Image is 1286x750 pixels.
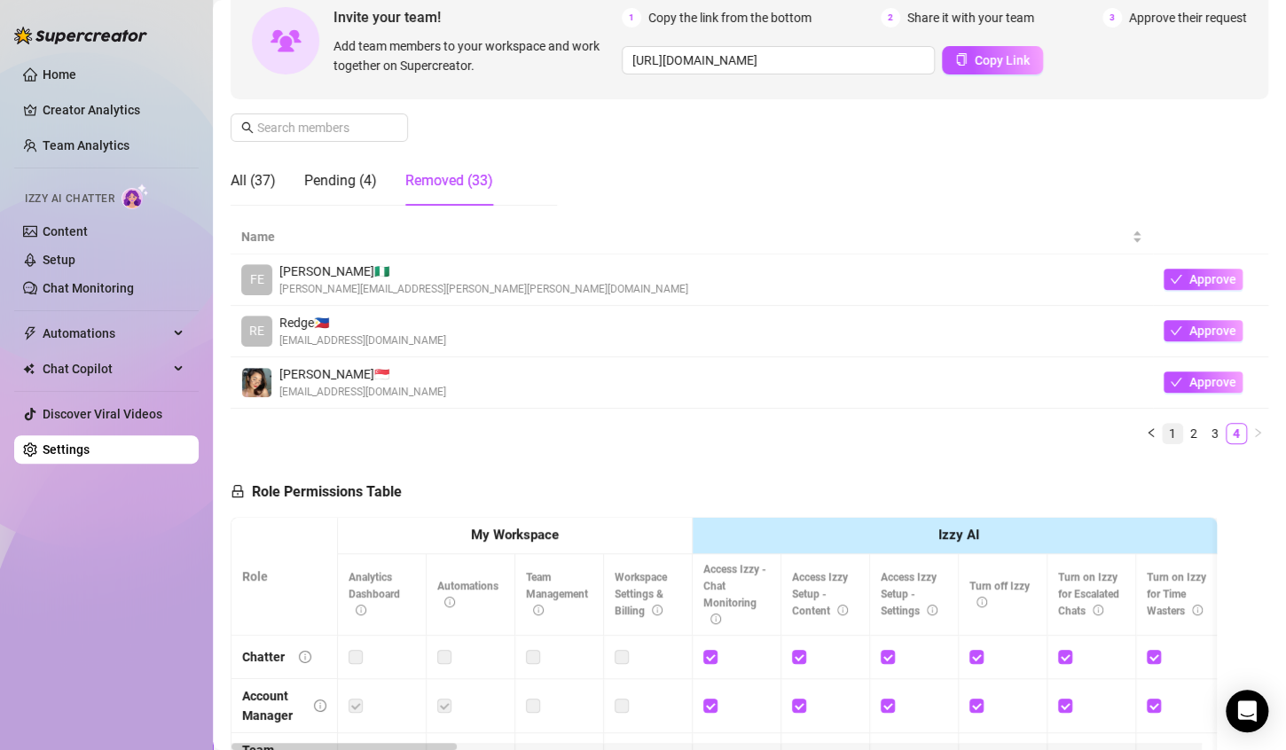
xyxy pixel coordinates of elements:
span: Approve [1189,272,1236,286]
a: 4 [1227,424,1246,443]
span: info-circle [299,651,311,663]
span: right [1252,427,1263,438]
span: Izzy AI Chatter [25,191,114,207]
button: Copy Link [942,46,1043,74]
span: Automations [43,319,169,348]
span: Turn on Izzy for Escalated Chats [1058,571,1119,617]
span: 2 [881,8,900,27]
div: Chatter [242,647,285,667]
div: Pending (4) [304,170,377,191]
span: Automations [437,580,498,609]
a: Creator Analytics [43,96,184,124]
span: Access Izzy Setup - Content [792,571,848,617]
a: Home [43,67,76,82]
th: Name [231,220,1153,254]
span: FE [250,270,264,289]
span: info-circle [652,605,663,615]
span: check [1170,376,1182,388]
span: Access Izzy - Chat Monitoring [703,563,766,626]
a: 3 [1205,424,1225,443]
a: Chat Monitoring [43,281,134,295]
div: Removed (33) [405,170,493,191]
span: info-circle [837,605,848,615]
button: right [1247,423,1268,444]
span: info-circle [927,605,937,615]
span: Approve [1189,324,1236,338]
img: Jade Marcelo [242,368,271,397]
span: left [1146,427,1157,438]
a: 2 [1184,424,1204,443]
strong: Izzy AI [938,527,979,543]
span: info-circle [1192,605,1203,615]
li: 2 [1183,423,1204,444]
img: logo-BBDzfeDw.svg [14,27,147,44]
span: 3 [1102,8,1122,27]
a: Setup [43,253,75,267]
span: info-circle [356,605,366,615]
button: left [1141,423,1162,444]
span: Access Izzy Setup - Settings [881,571,937,617]
button: Approve [1164,371,1243,393]
span: search [241,121,254,134]
span: info-circle [976,597,987,607]
span: Team Management [526,571,588,617]
span: check [1170,273,1182,285]
span: Workspace Settings & Billing [615,571,667,617]
img: Chat Copilot [23,363,35,375]
li: 4 [1226,423,1247,444]
button: Approve [1164,269,1243,290]
div: Open Intercom Messenger [1226,690,1268,732]
span: [EMAIL_ADDRESS][DOMAIN_NAME] [279,384,446,401]
span: Redge 🇵🇭 [279,313,446,332]
div: All (37) [231,170,276,191]
span: info-circle [444,597,455,607]
span: [PERSON_NAME] 🇳🇬 [279,262,688,281]
span: thunderbolt [23,326,37,340]
span: Invite your team! [333,6,622,28]
span: [PERSON_NAME][EMAIL_ADDRESS][PERSON_NAME][PERSON_NAME][DOMAIN_NAME] [279,281,688,298]
li: Previous Page [1141,423,1162,444]
span: info-circle [1093,605,1103,615]
span: Copy Link [975,53,1030,67]
a: Discover Viral Videos [43,407,162,421]
div: Account Manager [242,686,300,725]
span: [EMAIL_ADDRESS][DOMAIN_NAME] [279,332,446,349]
span: RE [249,321,264,340]
a: Team Analytics [43,138,129,152]
a: 1 [1163,424,1182,443]
span: Turn off Izzy [969,580,1030,609]
span: lock [231,484,245,498]
span: Share it with your team [907,8,1034,27]
span: Copy the link from the bottom [648,8,812,27]
li: 1 [1162,423,1183,444]
input: Search members [257,118,383,137]
span: Add team members to your workspace and work together on Supercreator. [333,36,615,75]
span: check [1170,324,1182,337]
span: 1 [622,8,641,27]
span: info-circle [314,699,326,712]
span: Approve their request [1129,8,1247,27]
button: Approve [1164,320,1243,341]
a: Content [43,224,88,238]
span: copy [955,53,968,66]
img: AI Chatter [122,184,149,209]
span: [PERSON_NAME] 🇸🇬 [279,364,446,384]
h5: Role Permissions Table [231,481,402,503]
a: Settings [43,442,90,457]
span: Approve [1189,375,1236,389]
span: info-circle [710,613,721,624]
span: Chat Copilot [43,355,169,383]
span: Turn on Izzy for Time Wasters [1147,571,1206,617]
th: Role [231,518,338,636]
strong: My Workspace [471,527,559,543]
span: info-circle [533,605,544,615]
span: Name [241,227,1128,246]
li: 3 [1204,423,1226,444]
li: Next Page [1247,423,1268,444]
span: Analytics Dashboard [349,571,400,617]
